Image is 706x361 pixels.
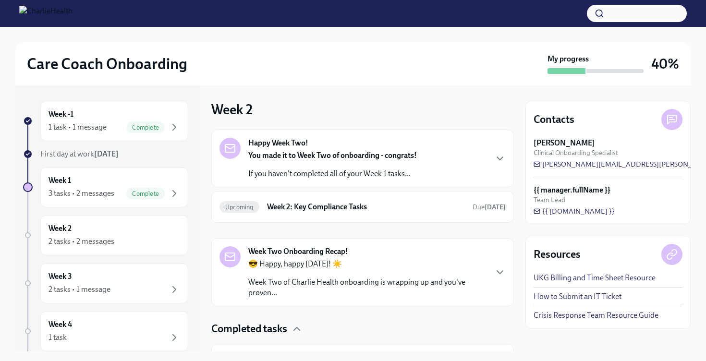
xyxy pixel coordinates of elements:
[211,322,287,336] h4: Completed tasks
[211,322,514,336] div: Completed tasks
[267,202,465,212] h6: Week 2: Key Compliance Tasks
[534,273,656,283] a: UKG Billing and Time Sheet Resource
[49,223,72,234] h6: Week 2
[94,149,119,158] strong: [DATE]
[219,199,506,215] a: UpcomingWeek 2: Key Compliance TasksDue[DATE]
[23,311,188,351] a: Week 41 task
[49,332,67,343] div: 1 task
[651,55,679,72] h3: 40%
[23,101,188,141] a: Week -11 task • 1 messageComplete
[534,185,610,195] strong: {{ manager.fullName }}
[248,138,308,148] strong: Happy Week Two!
[211,101,253,118] h3: Week 2
[49,122,107,132] div: 1 task • 1 message
[23,215,188,255] a: Week 22 tasks • 2 messages
[473,203,506,212] span: August 25th, 2025 10:00
[534,247,581,262] h4: Resources
[23,149,188,159] a: First day at work[DATE]
[126,124,165,131] span: Complete
[248,168,417,179] p: If you haven't completed all of your Week 1 tasks...
[126,190,165,197] span: Complete
[23,167,188,207] a: Week 13 tasks • 2 messagesComplete
[40,149,119,158] span: First day at work
[219,204,259,211] span: Upcoming
[49,236,114,247] div: 2 tasks • 2 messages
[485,203,506,211] strong: [DATE]
[49,175,71,186] h6: Week 1
[534,291,621,302] a: How to Submit an IT Ticket
[23,263,188,303] a: Week 32 tasks • 1 message
[49,284,110,295] div: 2 tasks • 1 message
[534,206,615,216] a: {{ [DOMAIN_NAME] }}
[534,148,618,157] span: Clinical Onboarding Specialist
[534,310,658,321] a: Crisis Response Team Resource Guide
[49,319,72,330] h6: Week 4
[248,246,348,257] strong: Week Two Onboarding Recap!
[534,195,565,205] span: Team Lead
[248,151,417,160] strong: You made it to Week Two of onboarding - congrats!
[534,112,574,127] h4: Contacts
[548,54,589,64] strong: My progress
[49,271,72,282] h6: Week 3
[19,6,73,21] img: CharlieHealth
[49,109,73,120] h6: Week -1
[49,188,114,199] div: 3 tasks • 2 messages
[473,203,506,211] span: Due
[248,259,487,269] p: 😎 Happy, happy [DATE]! ☀️
[248,277,487,298] p: Week Two of Charlie Health onboarding is wrapping up and you've proven...
[534,138,595,148] strong: [PERSON_NAME]
[27,54,187,73] h2: Care Coach Onboarding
